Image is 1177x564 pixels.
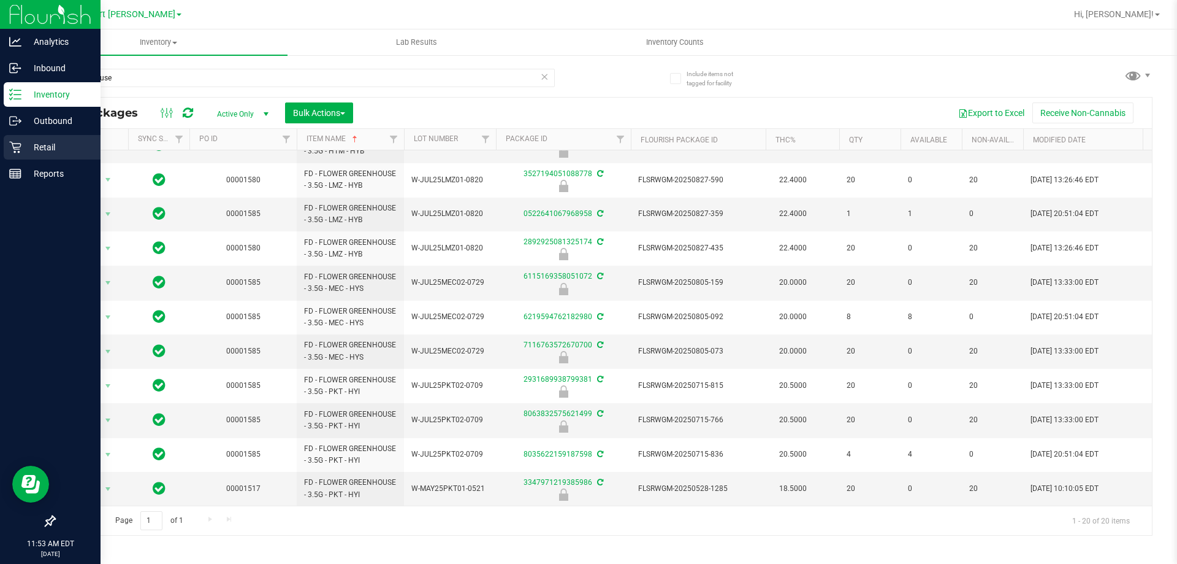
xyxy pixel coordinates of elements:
[153,342,166,360] span: In Sync
[773,274,813,292] span: 20.0000
[847,311,893,323] span: 8
[153,308,166,325] span: In Sync
[969,414,1016,426] span: 20
[476,129,496,150] a: Filter
[105,511,193,530] span: Page of 1
[153,239,166,257] span: In Sync
[1030,483,1099,495] span: [DATE] 10:10:05 EDT
[153,480,166,497] span: In Sync
[9,88,21,101] inline-svg: Inventory
[908,174,954,186] span: 0
[226,415,261,424] a: 00001585
[101,309,116,326] span: select
[226,209,261,218] a: 00001585
[1030,208,1099,220] span: [DATE] 20:51:04 EDT
[304,409,397,432] span: FD - FLOWER GREENHOUSE - 3.5G - PKT - HYI
[908,208,954,220] span: 1
[969,380,1016,392] span: 20
[9,36,21,48] inline-svg: Analytics
[773,411,813,429] span: 20.5000
[524,238,592,246] a: 2892925081325174
[524,272,592,280] a: 6115169358051072
[9,168,21,180] inline-svg: Reports
[1030,242,1099,254] span: [DATE] 13:26:46 EDT
[29,37,288,48] span: Inventory
[226,381,261,390] a: 00001585
[153,274,166,291] span: In Sync
[847,414,893,426] span: 20
[524,375,592,384] a: 2931689938799381
[411,174,489,186] span: W-JUL25LMZ01-0820
[773,377,813,395] span: 20.5000
[524,478,592,487] a: 3347971219385986
[847,380,893,392] span: 20
[847,208,893,220] span: 1
[638,208,758,220] span: FLSRWGM-20250827-359
[64,106,150,120] span: All Packages
[638,414,758,426] span: FLSRWGM-20250715-766
[524,312,592,321] a: 6219594762182980
[524,341,592,349] a: 7116763572670700
[595,375,603,384] span: Sync from Compliance System
[411,311,489,323] span: W-JUL25MEC02-0729
[494,489,633,501] div: Newly Received
[411,242,489,254] span: W-JUL25LMZ01-0820
[304,443,397,466] span: FD - FLOWER GREENHOUSE - 3.5G - PKT - HYI
[1032,102,1133,123] button: Receive Non-Cannabis
[226,450,261,458] a: 00001585
[687,69,748,88] span: Include items not tagged for facility
[524,209,592,218] a: 0522641067968958
[638,346,758,357] span: FLSRWGM-20250805-073
[226,244,261,252] a: 00001580
[285,102,353,123] button: Bulk Actions
[1030,277,1099,288] span: [DATE] 13:33:00 EDT
[6,549,95,558] p: [DATE]
[153,205,166,222] span: In Sync
[595,478,603,487] span: Sync from Compliance System
[12,466,49,503] iframe: Resource center
[638,449,758,460] span: FLSRWGM-20250715-836
[773,239,813,257] span: 22.4000
[54,69,555,87] input: Search Package ID, Item Name, SKU, Lot or Part Number...
[595,169,603,178] span: Sync from Compliance System
[546,29,804,55] a: Inventory Counts
[524,409,592,418] a: 8063832575621499
[969,346,1016,357] span: 20
[6,538,95,549] p: 11:53 AM EDT
[969,174,1016,186] span: 20
[29,29,288,55] a: Inventory
[494,351,633,363] div: Newly Received
[304,306,397,329] span: FD - FLOWER GREENHOUSE - 3.5G - MEC - HYS
[411,414,489,426] span: W-JUL25PKT02-0709
[595,450,603,458] span: Sync from Compliance System
[908,380,954,392] span: 0
[773,480,813,498] span: 18.5000
[773,205,813,223] span: 22.4000
[847,174,893,186] span: 20
[21,61,95,75] p: Inbound
[21,114,95,128] p: Outbound
[9,141,21,153] inline-svg: Retail
[494,248,633,260] div: Newly Received
[226,484,261,493] a: 00001517
[304,203,397,226] span: FD - FLOWER GREENHOUSE - 3.5G - LMZ - HYB
[910,136,947,144] a: Available
[304,374,397,398] span: FD - FLOWER GREENHOUSE - 3.5G - PKT - HYI
[595,272,603,280] span: Sync from Compliance System
[379,37,454,48] span: Lab Results
[1030,449,1099,460] span: [DATE] 20:51:04 EDT
[288,29,546,55] a: Lab Results
[849,136,863,144] a: Qty
[908,277,954,288] span: 0
[908,346,954,357] span: 0
[21,140,95,155] p: Retail
[494,145,633,158] div: Quarantine
[153,377,166,394] span: In Sync
[540,69,549,85] span: Clear
[773,308,813,326] span: 20.0000
[304,271,397,295] span: FD - FLOWER GREENHOUSE - 3.5G - MEC - HYS
[847,483,893,495] span: 20
[101,446,116,463] span: select
[226,176,261,184] a: 00001580
[304,477,397,500] span: FD - FLOWER GREENHOUSE - 3.5G - PKT - HYI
